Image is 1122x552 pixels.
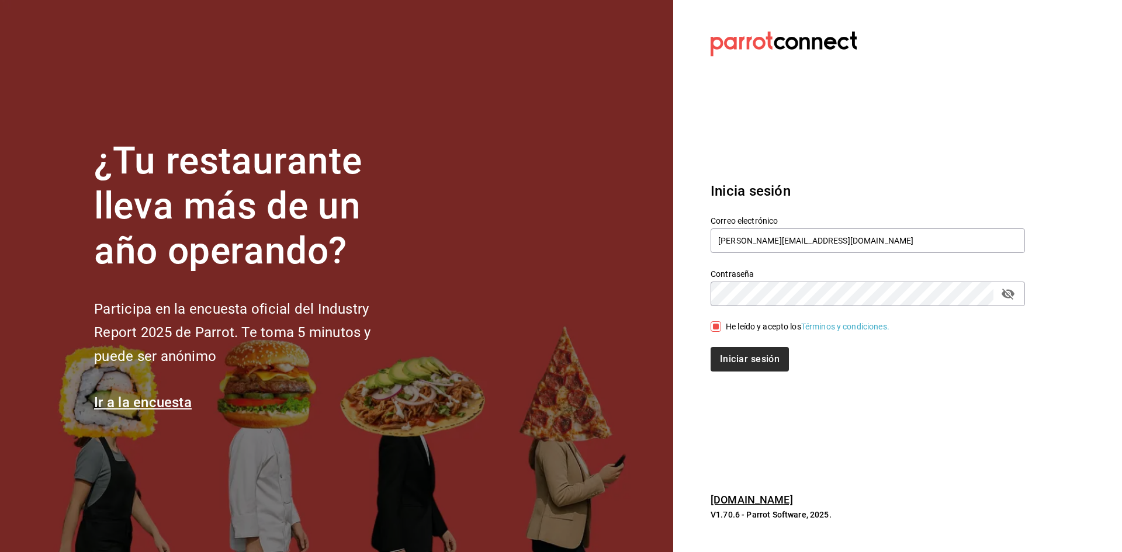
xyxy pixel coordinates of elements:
a: Términos y condiciones. [801,322,889,331]
a: [DOMAIN_NAME] [711,494,793,506]
button: Iniciar sesión [711,347,789,372]
a: Ir a la encuesta [94,394,192,411]
button: passwordField [998,284,1018,304]
label: Contraseña [711,270,1025,278]
h1: ¿Tu restaurante lleva más de un año operando? [94,139,410,273]
input: Ingresa tu correo electrónico [711,228,1025,253]
h3: Inicia sesión [711,180,1025,202]
p: V1.70.6 - Parrot Software, 2025. [711,509,1025,520]
h2: Participa en la encuesta oficial del Industry Report 2025 de Parrot. Te toma 5 minutos y puede se... [94,297,410,369]
div: He leído y acepto los [726,321,889,333]
label: Correo electrónico [711,217,1025,225]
